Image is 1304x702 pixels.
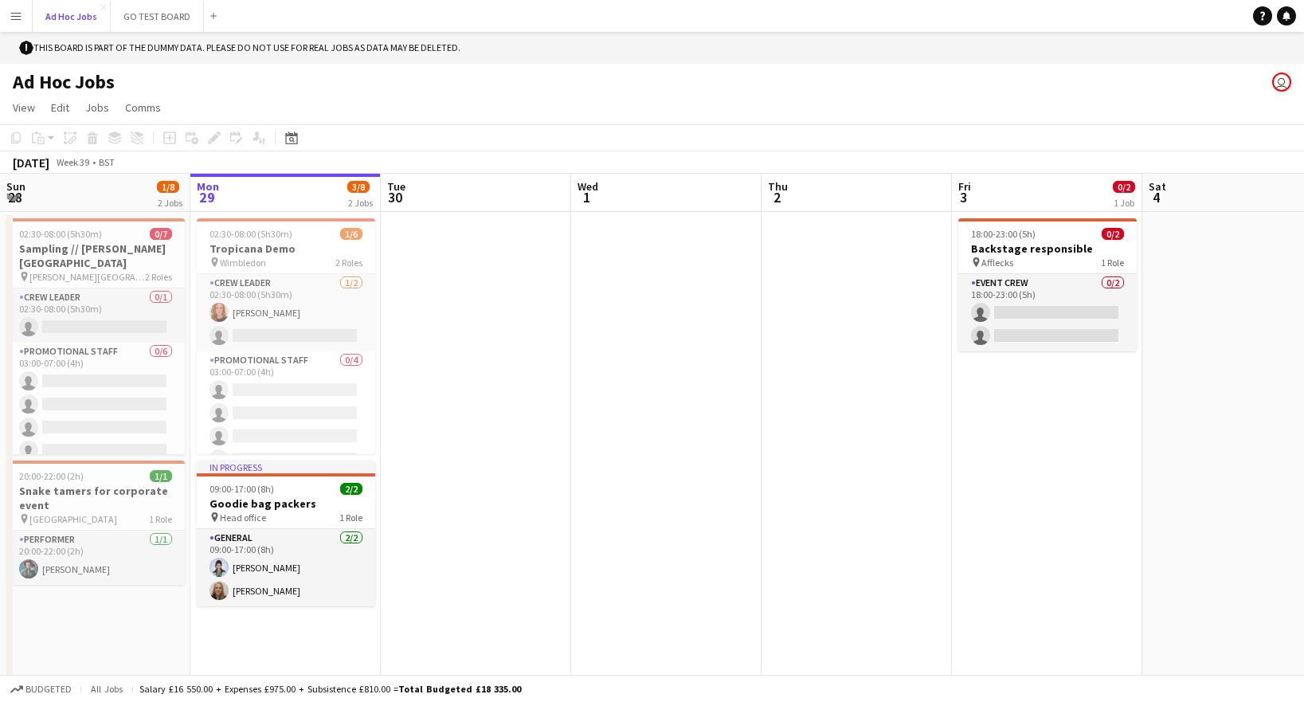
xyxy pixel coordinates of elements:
[1101,257,1124,269] span: 1 Role
[387,179,405,194] span: Tue
[210,483,274,495] span: 09:00-17:00 (8h)
[6,218,185,454] app-job-card: 02:30-08:00 (5h30m)0/7Sampling // [PERSON_NAME][GEOGRAPHIC_DATA] [PERSON_NAME][GEOGRAPHIC_DATA]2 ...
[220,257,266,269] span: Wimbledon
[6,241,185,270] h3: Sampling // [PERSON_NAME][GEOGRAPHIC_DATA]
[13,70,115,94] h1: Ad Hoc Jobs
[99,156,115,168] div: BST
[6,179,25,194] span: Sun
[13,155,49,171] div: [DATE]
[1149,179,1166,194] span: Sat
[88,683,126,695] span: All jobs
[1272,73,1291,92] app-user-avatar: Alice Skipper
[220,512,266,524] span: Head office
[1114,194,1134,206] div: 1 Job
[6,288,185,343] app-card-role: Crew Leader0/102:30-08:00 (5h30m)
[6,343,185,512] app-card-role: Promotional Staff0/603:00-07:00 (4h)
[33,1,111,32] button: Ad Hoc Jobs
[149,513,172,525] span: 1 Role
[125,100,161,115] span: Comms
[398,683,521,695] span: Total Budgeted £18 335.00
[197,179,219,194] span: Mon
[385,188,405,206] span: 30
[19,228,102,240] span: 02:30-08:00 (5h30m)
[6,461,185,585] app-job-card: 20:00-22:00 (2h)1/1Snake tamers for corporate event [GEOGRAPHIC_DATA]1 RolePerformer1/120:00-22:0...
[340,483,362,495] span: 2/2
[6,531,185,585] app-card-role: Performer1/120:00-22:00 (2h)[PERSON_NAME]
[768,179,788,194] span: Thu
[971,228,1036,240] span: 18:00-23:00 (5h)
[958,241,1137,256] h3: Backstage responsible
[210,228,292,240] span: 02:30-08:00 (5h30m)
[197,461,375,606] app-job-card: In progress09:00-17:00 (8h)2/2Goodie bag packers Head office1 RoleGeneral2/209:00-17:00 (8h)[PERS...
[766,188,788,206] span: 2
[197,529,375,606] app-card-role: General2/209:00-17:00 (8h)[PERSON_NAME][PERSON_NAME]
[197,274,375,351] app-card-role: Crew Leader1/202:30-08:00 (5h30m)[PERSON_NAME]
[45,97,76,118] a: Edit
[339,512,362,524] span: 1 Role
[347,181,370,193] span: 3/8
[85,100,109,115] span: Jobs
[51,100,69,115] span: Edit
[958,179,971,194] span: Fri
[150,228,172,240] span: 0/7
[1146,188,1166,206] span: 4
[340,228,362,240] span: 1/6
[13,100,35,115] span: View
[197,241,375,256] h3: Tropicana Demo
[348,194,373,206] div: 2 Jobs
[981,257,1013,269] span: Afflecks
[197,351,375,475] app-card-role: Promotional Staff0/403:00-07:00 (4h)
[53,156,92,168] span: Week 39
[157,181,179,193] span: 1/8
[6,484,185,512] h3: Snake tamers for corporate event
[578,179,598,194] span: Wed
[8,680,74,698] button: Budgeted
[79,97,116,118] a: Jobs
[19,470,84,482] span: 20:00-22:00 (2h)
[6,97,41,118] a: View
[1102,228,1124,240] span: 0/2
[958,274,1137,351] app-card-role: Event Crew0/218:00-23:00 (5h)
[19,41,33,55] span: !
[1113,181,1135,193] span: 0/2
[197,218,375,454] app-job-card: 02:30-08:00 (5h30m)1/6Tropicana Demo Wimbledon2 RolesCrew Leader1/202:30-08:00 (5h30m)[PERSON_NAM...
[194,188,219,206] span: 29
[4,188,25,206] span: 28
[29,271,145,283] span: [PERSON_NAME][GEOGRAPHIC_DATA]
[958,218,1137,351] app-job-card: 18:00-23:00 (5h)0/2Backstage responsible Afflecks1 RoleEvent Crew0/218:00-23:00 (5h)
[111,1,204,32] button: GO TEST BOARD
[29,513,117,525] span: [GEOGRAPHIC_DATA]
[197,496,375,511] h3: Goodie bag packers
[150,470,172,482] span: 1/1
[139,683,521,695] div: Salary £16 550.00 + Expenses £975.00 + Subsistence £810.00 =
[119,97,167,118] a: Comms
[25,684,72,695] span: Budgeted
[158,194,182,206] div: 2 Jobs
[197,461,375,473] div: In progress
[575,188,598,206] span: 1
[145,271,172,283] span: 2 Roles
[335,257,362,269] span: 2 Roles
[956,188,971,206] span: 3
